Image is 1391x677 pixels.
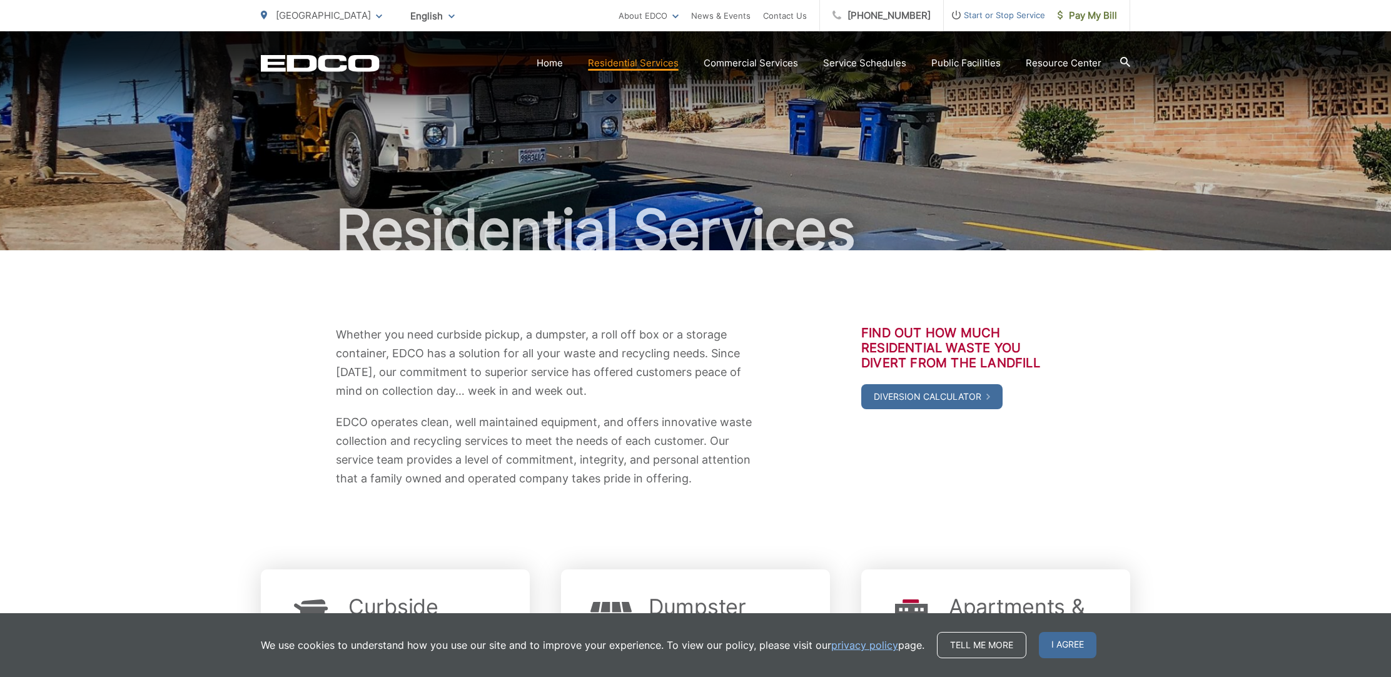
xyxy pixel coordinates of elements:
h3: Find out how much residential waste you divert from the landfill [861,325,1055,370]
p: EDCO operates clean, well maintained equipment, and offers innovative waste collection and recycl... [336,413,755,488]
a: Curbside Pickup [348,594,505,644]
p: We use cookies to understand how you use our site and to improve your experience. To view our pol... [261,638,924,653]
span: [GEOGRAPHIC_DATA] [276,9,371,21]
a: News & Events [691,8,751,23]
a: Service Schedules [823,56,906,71]
a: Public Facilities [931,56,1001,71]
a: privacy policy [831,638,898,653]
a: Home [537,56,563,71]
a: Diversion Calculator [861,384,1003,409]
span: Pay My Bill [1058,8,1117,23]
a: Commercial Services [704,56,798,71]
a: About EDCO [619,8,679,23]
span: English [401,5,464,27]
a: Tell me more [937,632,1026,658]
p: Whether you need curbside pickup, a dumpster, a roll off box or a storage container, EDCO has a s... [336,325,755,400]
a: Resource Center [1026,56,1101,71]
a: EDCD logo. Return to the homepage. [261,54,380,72]
span: I agree [1039,632,1096,658]
a: Contact Us [763,8,807,23]
a: Apartments & Condos [949,594,1105,644]
a: Dumpster Service [649,594,805,644]
h1: Residential Services [261,199,1130,262]
a: Residential Services [588,56,679,71]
